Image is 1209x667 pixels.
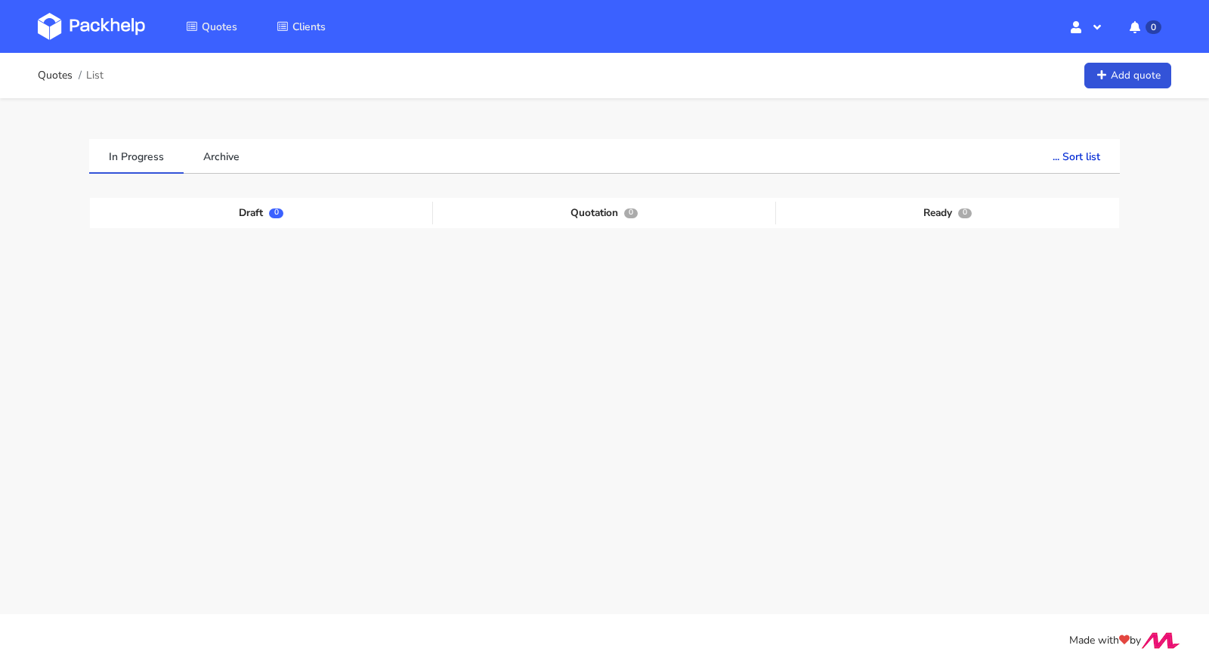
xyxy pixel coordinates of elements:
[89,139,184,172] a: In Progress
[38,69,73,82] a: Quotes
[38,60,104,91] nav: breadcrumb
[202,20,237,34] span: Quotes
[958,208,972,218] span: 0
[776,202,1119,224] div: Ready
[86,69,104,82] span: List
[18,632,1191,650] div: Made with by
[1146,20,1161,34] span: 0
[1033,139,1120,172] button: ... Sort list
[38,13,145,40] img: Dashboard
[292,20,326,34] span: Clients
[1118,13,1171,40] button: 0
[184,139,259,172] a: Archive
[1084,63,1171,89] a: Add quote
[258,13,344,40] a: Clients
[168,13,255,40] a: Quotes
[269,208,283,218] span: 0
[624,208,638,218] span: 0
[433,202,776,224] div: Quotation
[1141,632,1180,649] img: Move Closer
[90,202,433,224] div: Draft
